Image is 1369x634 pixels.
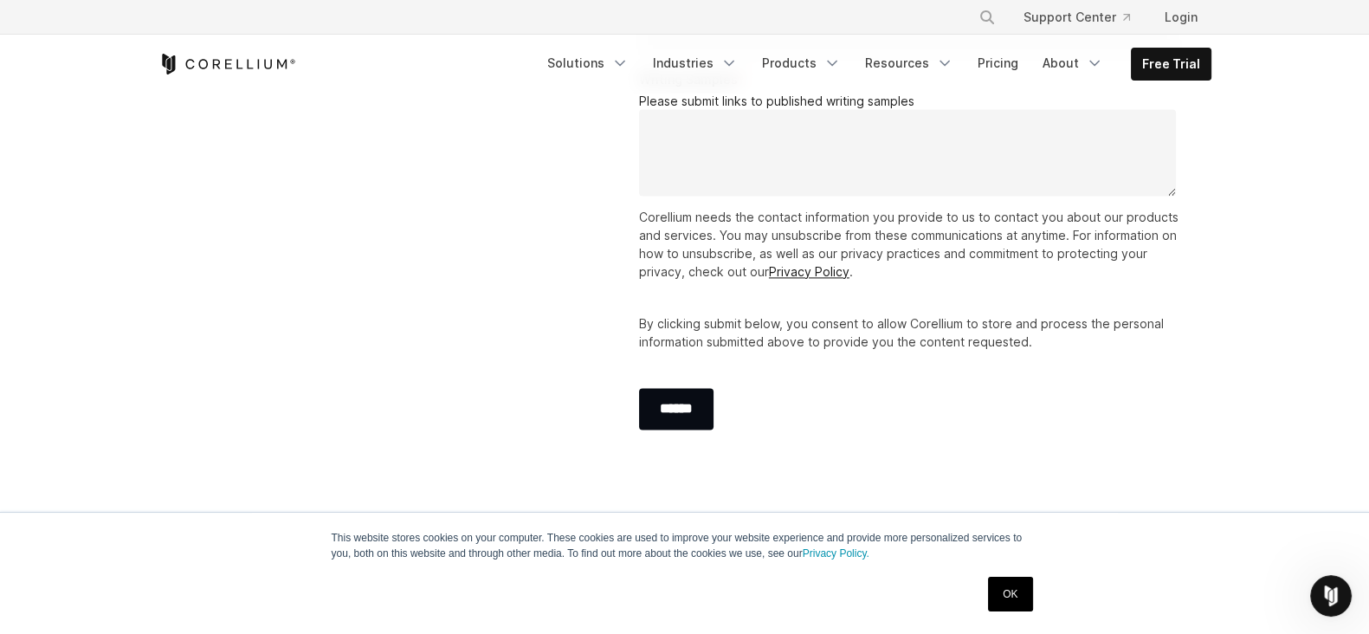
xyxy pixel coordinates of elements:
[958,2,1211,33] div: Navigation Menu
[332,530,1038,561] p: This website stores cookies on your computer. These cookies are used to improve your website expe...
[972,2,1003,33] button: Search
[639,94,1184,109] legend: Please submit links to published writing samples
[158,54,296,74] a: Corellium Home
[1132,49,1211,80] a: Free Trial
[639,314,1184,351] p: By clicking submit below, you consent to allow Corellium to store and process the personal inform...
[643,48,748,79] a: Industries
[752,48,851,79] a: Products
[639,208,1184,281] p: Corellium needs the contact information you provide to us to contact you about our products and s...
[988,577,1032,611] a: OK
[855,48,964,79] a: Resources
[803,547,869,560] a: Privacy Policy.
[769,264,849,279] a: Privacy Policy
[537,48,1211,81] div: Navigation Menu
[1032,48,1114,79] a: About
[1310,575,1352,617] iframe: Intercom live chat
[537,48,639,79] a: Solutions
[967,48,1029,79] a: Pricing
[1010,2,1144,33] a: Support Center
[1151,2,1211,33] a: Login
